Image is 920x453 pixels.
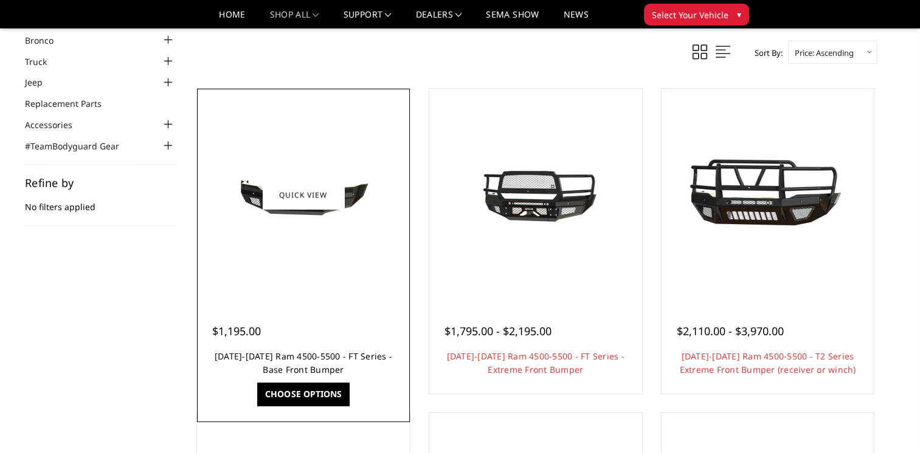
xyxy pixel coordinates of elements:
[447,350,624,375] a: [DATE]-[DATE] Ram 4500-5500 - FT Series - Extreme Front Bumper
[344,10,392,28] a: Support
[737,8,741,21] span: ▾
[665,92,871,298] a: 2019-2025 Ram 4500-5500 - T2 Series Extreme Front Bumper (receiver or winch) 2019-2025 Ram 4500-5...
[25,55,62,68] a: Truck
[748,44,783,62] label: Sort By:
[215,350,392,375] a: [DATE]-[DATE] Ram 4500-5500 - FT Series - Base Front Bumper
[25,34,69,47] a: Bronco
[679,350,856,375] a: [DATE]-[DATE] Ram 4500-5500 - T2 Series Extreme Front Bumper (receiver or winch)
[677,324,784,338] span: $2,110.00 - $3,970.00
[263,180,344,209] a: Quick view
[212,324,261,338] span: $1,195.00
[257,383,349,406] a: Choose Options
[25,177,176,226] div: No filters applied
[219,10,245,28] a: Home
[652,9,728,21] span: Select Your Vehicle
[670,141,865,248] img: 2019-2025 Ram 4500-5500 - T2 Series Extreme Front Bumper (receiver or winch)
[444,324,552,338] span: $1,795.00 - $2,195.00
[438,149,633,241] img: 2019-2025 Ram 4500-5500 - FT Series - Extreme Front Bumper
[644,4,749,26] button: Select Your Vehicle
[432,92,639,298] a: 2019-2025 Ram 4500-5500 - FT Series - Extreme Front Bumper 2019-2025 Ram 4500-5500 - FT Series - ...
[486,10,539,28] a: SEMA Show
[206,149,401,241] img: 2019-2025 Ram 4500-5500 - FT Series - Base Front Bumper
[25,118,88,131] a: Accessories
[270,10,319,28] a: shop all
[25,177,176,188] h5: Refine by
[416,10,462,28] a: Dealers
[563,10,588,28] a: News
[25,97,117,110] a: Replacement Parts
[200,92,407,298] a: 2019-2025 Ram 4500-5500 - FT Series - Base Front Bumper
[25,76,58,89] a: Jeep
[859,395,920,453] iframe: Chat Widget
[25,140,134,152] a: #TeamBodyguard Gear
